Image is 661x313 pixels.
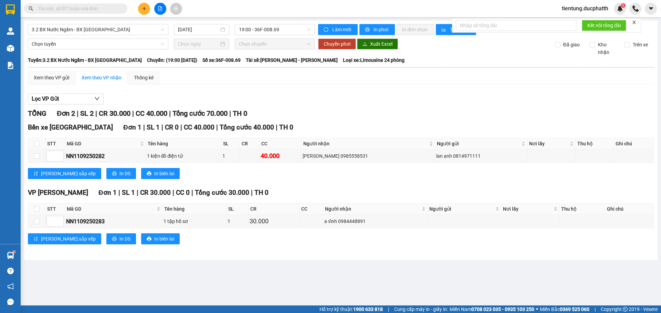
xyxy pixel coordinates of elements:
[34,74,69,81] div: Xem theo VP gửi
[7,45,14,52] img: warehouse-icon
[7,299,14,305] span: message
[595,305,596,313] span: |
[13,251,15,253] sup: 1
[303,140,428,147] span: Người nhận
[622,3,624,8] span: 1
[325,205,420,213] span: Người nhận
[332,26,352,33] span: Làm mới
[623,307,628,312] span: copyright
[28,109,46,118] span: TỔNG
[261,151,300,161] div: 40.000
[540,305,589,313] span: Miền Bắc
[251,189,253,197] span: |
[560,306,589,312] strong: 0369 525 060
[28,168,101,179] button: sort-ascending[PERSON_NAME] sắp xếp
[249,203,300,215] th: CR
[365,27,371,33] span: printer
[7,252,14,259] img: warehouse-icon
[595,41,619,56] span: Kho nhận
[240,138,260,149] th: CR
[82,74,122,81] div: Xem theo VP nhận
[57,109,75,118] span: Đơn 2
[136,109,167,118] span: CC 40.000
[147,236,151,242] span: printer
[436,24,476,35] button: bar-chartThống kê
[276,123,277,131] span: |
[6,4,15,15] img: logo-vxr
[165,123,179,131] span: CR 0
[67,205,155,213] span: Mã GD
[45,138,65,149] th: STT
[632,5,639,12] img: phone-icon
[106,233,136,244] button: printerIn DS
[221,138,240,149] th: SL
[143,123,145,131] span: |
[142,6,147,11] span: plus
[303,152,434,160] div: [PERSON_NAME] 0985558531
[324,217,426,225] div: a vĩnh 0984448891
[648,5,654,12] span: caret-down
[32,24,164,35] span: 3.2 BX Nước Ngầm - BX Hoằng Hóa
[32,39,164,49] span: Chọn tuyến
[397,24,434,35] button: In đơn chọn
[343,56,405,64] span: Loại xe: Limousine 24 phòng
[98,189,117,197] span: Đơn 1
[80,109,94,118] span: SL 2
[233,109,247,118] span: TH 0
[359,24,395,35] button: printerIn phơi
[147,152,220,160] div: 1 kiện đồ điện tử
[162,203,227,215] th: Tên hàng
[158,6,162,11] span: file-add
[77,109,78,118] span: |
[228,217,247,225] div: 1
[106,168,136,179] button: printerIn DS
[560,41,583,48] span: Đã giao
[123,123,141,131] span: Đơn 1
[138,3,150,15] button: plus
[178,26,219,33] input: 11/09/2025
[41,170,96,177] span: [PERSON_NAME] sắp xếp
[319,305,383,313] span: Hỗ trợ kỹ thuật:
[437,140,520,147] span: Người gửi
[318,38,356,49] button: Chuyển phơi
[178,40,219,48] input: Chọn ngày
[436,152,526,160] div: lan anh 0814971111
[621,3,626,8] sup: 1
[32,94,59,103] span: Lọc VP Gửi
[216,123,218,131] span: |
[300,203,323,215] th: CC
[645,3,657,15] button: caret-down
[556,4,614,13] span: tientung.ducphatth
[363,42,367,47] span: download
[67,140,139,147] span: Mã GD
[147,123,160,131] span: SL 1
[33,171,38,177] span: sort-ascending
[122,189,135,197] span: SL 1
[456,20,576,31] input: Nhập số tổng đài
[147,171,151,177] span: printer
[559,203,605,215] th: Thu hộ
[529,140,568,147] span: Nơi lấy
[134,74,154,81] div: Thống kê
[239,39,311,49] span: Chọn chuyến
[147,56,197,64] span: Chuyến: (19:00 [DATE])
[250,216,298,226] div: 30.000
[33,236,38,242] span: sort-ascending
[174,6,178,11] span: aim
[184,123,214,131] span: CC 40.000
[220,123,274,131] span: Tổng cước 40.000
[614,138,654,149] th: Ghi chú
[239,24,311,35] span: 19:00 - 36F-008.69
[38,5,119,12] input: Tìm tên, số ĐT hoặc mã đơn
[324,27,329,33] span: sync
[112,236,117,242] span: printer
[374,26,389,33] span: In phơi
[318,24,358,35] button: syncLàm mới
[146,138,222,149] th: Tên hàng
[66,152,145,160] div: NN1109250282
[95,109,97,118] span: |
[279,123,293,131] span: TH 0
[357,38,398,49] button: downloadXuất Excel
[164,217,225,225] div: 1 tập hồ sơ
[632,20,637,25] span: close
